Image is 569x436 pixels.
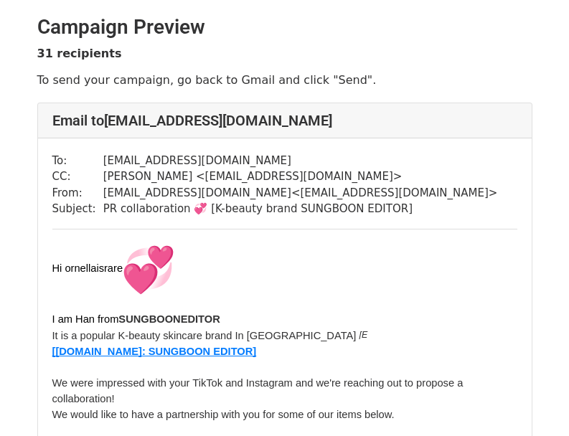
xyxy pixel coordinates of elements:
span: I am Han from [52,313,119,325]
p: To send your campaign, go back to Gmail and click "Send". [37,72,532,87]
td: [EMAIL_ADDRESS][DOMAIN_NAME] [103,153,498,169]
span: We were impressed with your TikTok and Instagram and we're reaching out to propose a collaboration! [52,377,466,404]
h2: Campaign Preview [37,15,532,39]
span: Hi ornellaisrare [52,262,175,274]
h4: Email to [EMAIL_ADDRESS][DOMAIN_NAME] [52,112,517,129]
span: It is a popular K-beauty skincare brand In [GEOGRAPHIC_DATA] ​ [52,330,359,341]
span: We would like to have a partnership with you for some of our items below. [52,409,395,420]
strong: 31 recipients [37,47,122,60]
span: SUNGBOON [118,313,180,325]
td: [EMAIL_ADDRESS][DOMAIN_NAME] < [EMAIL_ADDRESS][DOMAIN_NAME] > [103,185,498,202]
td: CC: [52,169,103,185]
td: [PERSON_NAME] < [EMAIL_ADDRESS][DOMAIN_NAME] > [103,169,498,185]
td: To: [52,153,103,169]
span: EDITOR [118,313,220,325]
td: Subject: [52,201,103,217]
td: PR collaboration 💞 [K-beauty brand SUNGBOON EDITOR] [103,201,498,217]
td: From: [52,185,103,202]
a: ​[[DOMAIN_NAME]: SUNGBOON EDITOR] [52,344,257,358]
span: ​[[DOMAIN_NAME]: SUNGBOON EDITOR] [52,346,257,357]
img: 💞 [123,244,174,295]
